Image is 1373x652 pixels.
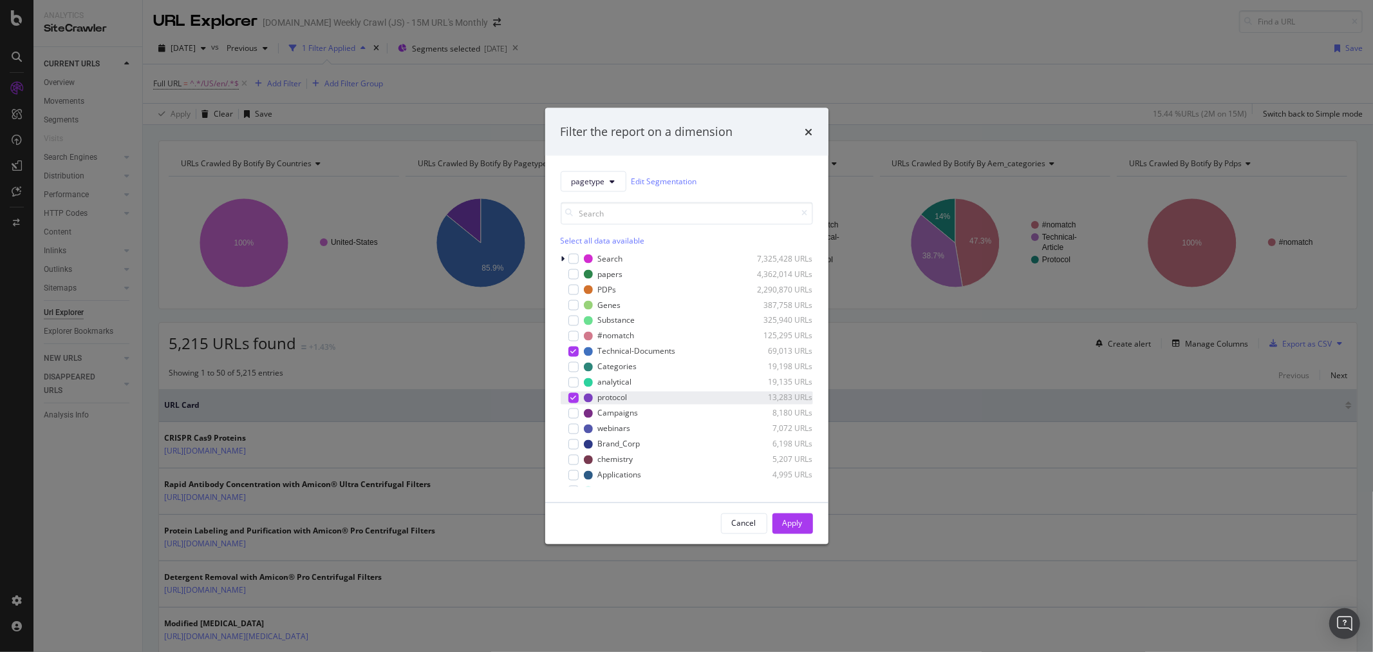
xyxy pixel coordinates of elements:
[750,361,813,372] div: 19,198 URLs
[750,392,813,403] div: 13,283 URLs
[750,315,813,326] div: 325,940 URLs
[750,300,813,311] div: 387,758 URLs
[750,439,813,450] div: 6,198 URLs
[572,176,605,187] span: pagetype
[750,331,813,341] div: 125,295 URLs
[750,408,813,419] div: 8,180 URLs
[598,377,632,388] div: analytical
[561,202,813,224] input: Search
[545,108,828,544] div: modal
[805,124,813,140] div: times
[772,513,813,533] button: Apply
[631,175,697,188] a: Edit Segmentation
[750,269,813,280] div: 4,362,014 URLs
[750,377,813,388] div: 19,135 URLs
[721,513,767,533] button: Cancel
[750,485,813,496] div: 4,078 URLs
[598,392,628,403] div: protocol
[561,171,626,191] button: pagetype
[598,269,623,280] div: papers
[750,346,813,357] div: 69,013 URLs
[783,518,803,529] div: Apply
[598,470,642,481] div: Applications
[598,284,617,295] div: PDPs
[750,470,813,481] div: 4,995 URLs
[1329,608,1360,639] div: Open Intercom Messenger
[598,454,633,465] div: chemistry
[750,284,813,295] div: 2,290,870 URLs
[750,454,813,465] div: 5,207 URLs
[750,253,813,264] div: 7,325,428 URLs
[561,235,813,245] div: Select all data available
[598,315,635,326] div: Substance
[598,439,640,450] div: Brand_Corp
[598,485,628,496] div: Services
[598,408,639,419] div: Campaigns
[598,361,637,372] div: Categories
[750,423,813,434] div: 7,072 URLs
[598,300,621,311] div: Genes
[598,423,631,434] div: webinars
[598,331,635,341] div: #nomatch
[561,124,733,140] div: Filter the report on a dimension
[598,253,623,264] div: Search
[732,518,756,529] div: Cancel
[598,346,676,357] div: Technical-Documents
